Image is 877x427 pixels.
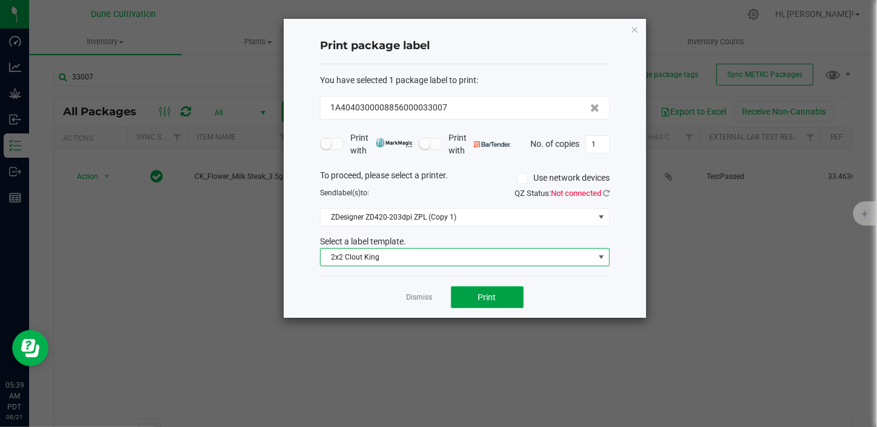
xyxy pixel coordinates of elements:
div: Select a label template. [311,235,619,248]
span: 2x2 Clout King [321,249,594,266]
span: Print with [350,132,413,157]
span: Print [478,292,496,302]
div: : [320,74,610,87]
span: Not connected [551,189,601,198]
button: Print [451,286,524,308]
span: No. of copies [530,138,579,148]
span: You have selected 1 package label to print [320,75,476,85]
span: ZDesigner ZD420-203dpi ZPL (Copy 1) [321,209,594,226]
a: Dismiss [407,292,433,303]
span: Print with [449,132,511,157]
h4: Print package label [320,38,610,54]
img: mark_magic_cybra.png [376,138,413,147]
label: Use network devices [517,172,610,184]
span: QZ Status: [515,189,610,198]
img: bartender.png [474,141,511,147]
span: label(s) [336,189,361,197]
iframe: Resource center [12,330,48,366]
div: To proceed, please select a printer. [311,169,619,187]
span: 1A4040300008856000033007 [330,101,447,114]
span: Send to: [320,189,369,197]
